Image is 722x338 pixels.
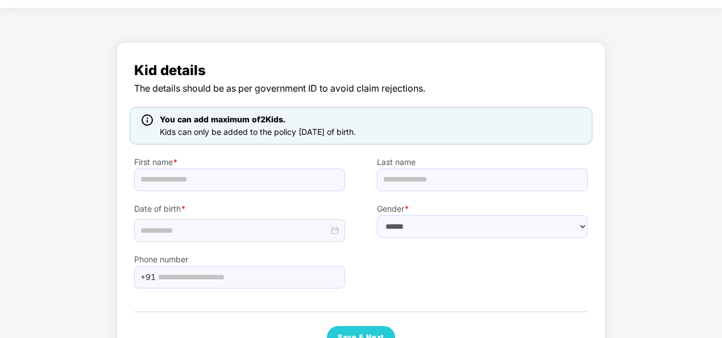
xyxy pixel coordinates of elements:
label: Last name [377,156,588,168]
label: Date of birth [134,203,345,215]
label: Gender [377,203,588,215]
span: +91 [140,269,156,286]
span: The details should be as per government ID to avoid claim rejections. [134,81,588,96]
img: icon [142,114,153,126]
span: You can add maximum of 2 Kids. [160,114,285,124]
label: First name [134,156,345,168]
span: Kids can only be added to the policy [DATE] of birth. [160,127,356,137]
label: Phone number [134,253,345,266]
span: Kid details [134,60,588,81]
